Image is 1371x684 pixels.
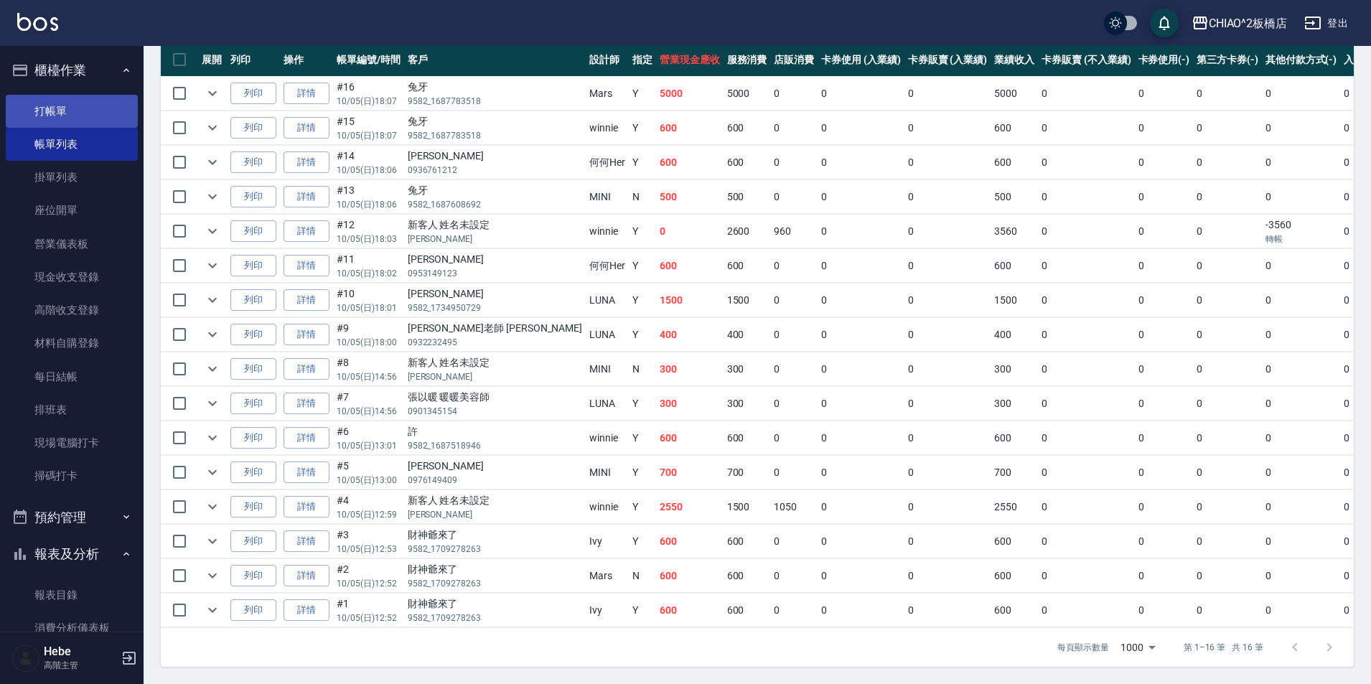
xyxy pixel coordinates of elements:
div: 兔牙 [408,80,583,95]
td: LUNA [586,318,629,352]
td: 0 [1038,421,1134,455]
td: 300 [991,387,1038,421]
td: 400 [991,318,1038,352]
button: 列印 [230,565,276,587]
td: 0 [1193,249,1262,283]
th: 展開 [198,43,227,77]
td: 0 [1262,352,1341,386]
p: 10/05 (日) 14:56 [337,370,401,383]
a: 詳情 [284,599,329,622]
td: 0 [818,284,904,317]
div: [PERSON_NAME] [408,459,583,474]
a: 掛單列表 [6,161,138,194]
div: [PERSON_NAME] [408,252,583,267]
td: 1500 [991,284,1038,317]
a: 詳情 [284,427,329,449]
td: 0 [1262,284,1341,317]
p: 轉帳 [1265,233,1337,245]
td: 0 [770,318,818,352]
button: 列印 [230,186,276,208]
td: 0 [818,456,904,489]
a: 詳情 [284,565,329,587]
td: 5000 [991,77,1038,111]
a: 詳情 [284,186,329,208]
td: 600 [724,111,771,145]
td: Y [629,215,656,248]
td: 0 [1038,284,1134,317]
button: expand row [202,427,223,449]
td: winnie [586,111,629,145]
td: #16 [333,77,404,111]
p: 0953149123 [408,267,583,280]
td: 0 [1038,146,1134,179]
td: 0 [1038,111,1134,145]
td: 0 [770,387,818,421]
td: 0 [904,352,991,386]
a: 詳情 [284,220,329,243]
th: 客戶 [404,43,586,77]
td: 5000 [656,77,724,111]
a: 詳情 [284,358,329,380]
td: 1500 [724,284,771,317]
td: 600 [991,146,1038,179]
button: expand row [202,83,223,104]
td: #5 [333,456,404,489]
td: 0 [770,180,818,214]
td: 0 [1193,318,1262,352]
td: 300 [724,387,771,421]
p: 9582_1734950729 [408,301,583,314]
th: 指定 [629,43,656,77]
td: 5000 [724,77,771,111]
td: 0 [818,215,904,248]
button: 列印 [230,83,276,105]
p: 9582_1687518946 [408,439,583,452]
a: 詳情 [284,324,329,346]
td: 0 [1193,146,1262,179]
td: 0 [1193,456,1262,489]
th: 卡券使用(-) [1135,43,1194,77]
td: 0 [818,387,904,421]
td: 0 [770,146,818,179]
td: Y [629,490,656,524]
td: 0 [770,352,818,386]
div: 兔牙 [408,114,583,129]
td: LUNA [586,387,629,421]
td: 0 [1135,387,1194,421]
td: #6 [333,421,404,455]
div: [PERSON_NAME] [408,286,583,301]
td: #15 [333,111,404,145]
td: 0 [770,421,818,455]
td: 0 [1135,146,1194,179]
div: 新客人 姓名未設定 [408,217,583,233]
p: 高階主管 [44,659,117,672]
button: 列印 [230,151,276,174]
th: 店販消費 [770,43,818,77]
td: -3560 [1262,215,1341,248]
td: #13 [333,180,404,214]
td: #12 [333,215,404,248]
a: 詳情 [284,530,329,553]
button: 列印 [230,496,276,518]
button: 列印 [230,462,276,484]
img: Logo [17,13,58,31]
p: 10/05 (日) 18:07 [337,129,401,142]
td: Y [629,77,656,111]
td: 1500 [656,284,724,317]
td: Y [629,111,656,145]
button: 列印 [230,393,276,415]
a: 掃碼打卡 [6,459,138,492]
button: 列印 [230,220,276,243]
button: CHIAO^2板橋店 [1186,9,1293,38]
th: 設計師 [586,43,629,77]
td: 0 [1135,111,1194,145]
td: 0 [770,77,818,111]
button: expand row [202,530,223,552]
a: 詳情 [284,255,329,277]
td: Y [629,387,656,421]
button: expand row [202,186,223,207]
p: 10/05 (日) 13:01 [337,439,401,452]
td: 0 [1193,284,1262,317]
td: 0 [1262,318,1341,352]
a: 排班表 [6,393,138,426]
td: Y [629,146,656,179]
